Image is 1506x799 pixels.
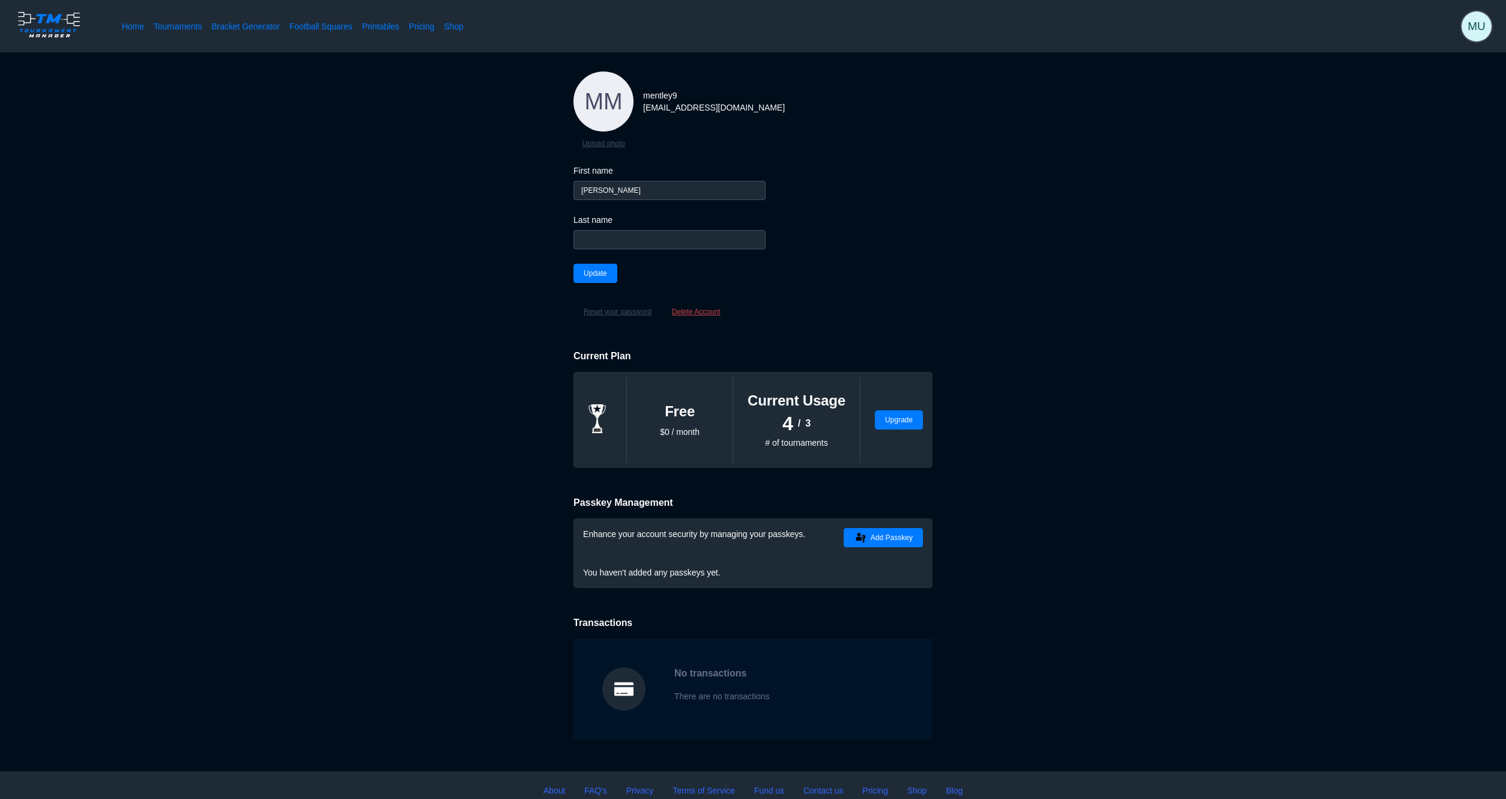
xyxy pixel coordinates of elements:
img: trophy.af1f162d0609cb352d9c6f1639651ff2.svg [583,404,612,433]
button: Reset your password [573,302,662,321]
a: Blog [946,783,963,797]
button: Add Passkey [844,528,923,547]
h2: Passkey Management [573,497,933,509]
a: About [543,783,565,797]
a: Contact us [803,783,843,797]
h2: No transactions [674,667,769,679]
label: Last name [573,214,766,225]
button: Update [573,264,617,283]
button: MU [1462,11,1492,41]
span: $0 / month [660,427,700,437]
a: Football Squares [289,20,352,32]
span: Enhance your account security by managing your passkeys. [583,529,805,539]
h2: Current Usage [748,391,845,410]
span: / [798,418,800,430]
a: Terms of Service [673,783,734,797]
a: Pricing [409,20,434,32]
span: # of tournaments [765,438,827,448]
button: Upload photo [573,136,634,151]
h2: Transactions [573,617,632,629]
a: Printables [362,20,399,32]
span: [EMAIL_ADDRESS][DOMAIN_NAME] [643,102,785,114]
button: Delete Account [662,302,731,321]
a: Shop [444,20,464,32]
span: MM [573,71,634,132]
button: Upgrade [875,410,923,430]
span: 4 [782,418,793,430]
a: Pricing [862,783,888,797]
img: FIDO_Passkey_mark_A_black.dc59a8f8c48711c442e90af6bb0a51e0.svg [854,530,868,545]
a: Bracket Generator [211,20,280,32]
div: matthew undefined [1462,11,1492,41]
div: matthew mentley [573,71,634,132]
p: There are no transactions [674,689,769,703]
img: logo.ffa97a18e3bf2c7d.png [14,10,83,40]
a: Fund us [754,783,784,797]
span: mentley9 [643,90,785,102]
a: Tournaments [154,20,202,32]
a: Shop [907,783,927,797]
span: 3 [805,418,811,430]
h2: Current Plan [573,350,933,362]
h2: Free [665,402,695,421]
label: First name [573,165,766,176]
a: Privacy [626,783,654,797]
a: Home [122,20,144,32]
a: FAQ's [584,783,606,797]
span: You haven't added any passkeys yet. [583,568,720,577]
